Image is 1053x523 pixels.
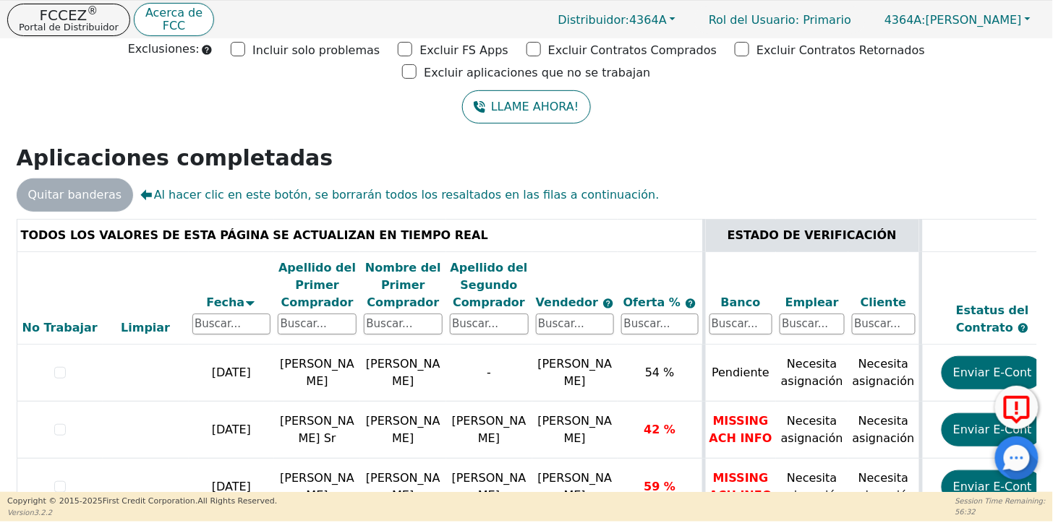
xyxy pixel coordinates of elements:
[450,259,529,311] div: Apellido del Segundo Comprador
[360,401,446,458] td: [PERSON_NAME]
[19,22,119,32] p: Portal de Distribuidor
[780,314,845,335] input: Buscar...
[538,357,613,388] span: [PERSON_NAME]
[17,145,333,170] strong: Aplicaciones completadas
[884,13,926,27] span: 4364A:
[709,314,773,335] input: Buscar...
[538,414,613,445] span: [PERSON_NAME]
[543,9,691,31] button: Distribuidor:4364A
[644,423,675,436] span: 42 %
[419,42,508,59] p: Excluir FS Apps
[274,458,360,515] td: [PERSON_NAME]
[140,186,659,204] span: Al hacer clic en este botón, se borrarán todos los resaltados en las filas a continuación.
[278,259,357,311] div: Apellido del Primer Comprador
[364,259,443,311] div: Nombre del Primer Comprador
[189,458,275,515] td: [DATE]
[709,13,799,27] span: Rol del Usuario :
[189,344,275,401] td: [DATE]
[252,42,380,59] p: Incluir solo problemas
[189,401,275,458] td: [DATE]
[704,458,776,515] td: MISSING ACH INFO
[942,356,1044,389] button: Enviar E-Cont
[360,344,446,401] td: [PERSON_NAME]
[7,4,130,36] button: FCCEZ®Portal de Distribuidor
[7,507,277,518] p: Version 3.2.2
[360,458,446,515] td: [PERSON_NAME]
[623,295,685,309] span: Oferta %
[995,386,1039,429] button: Reportar Error a FCC
[776,344,848,401] td: Necesita asignación
[197,496,277,506] span: All Rights Reserved.
[7,496,277,508] p: Copyright © 2015- 2025 First Credit Corporation.
[536,314,615,335] input: Buscar...
[558,13,667,27] span: 4364A
[621,314,698,335] input: Buscar...
[955,496,1046,506] p: Session Time Remaining:
[848,401,921,458] td: Necesita asignación
[446,344,532,401] td: -
[274,344,360,401] td: [PERSON_NAME]
[134,3,214,37] button: Acerca deFCC
[776,458,848,515] td: Necesita asignación
[709,227,916,244] div: ESTADO DE VERIFICACIÓN
[364,314,443,335] input: Buscar...
[548,42,717,59] p: Excluir Contratos Comprados
[852,314,916,335] input: Buscar...
[756,42,925,59] p: Excluir Contratos Retornados
[19,8,119,22] p: FCCEZ
[704,401,776,458] td: MISSING ACH INFO
[192,294,271,311] div: Fecha
[278,314,357,335] input: Buscar...
[709,294,773,311] div: Banco
[87,4,98,17] sup: ®
[21,227,699,244] div: TODOS LOS VALORES DE ESTA PÁGINA SE ACTUALIZAN EN TIEMPO REAL
[536,295,602,309] span: Vendedor
[446,401,532,458] td: [PERSON_NAME]
[848,344,921,401] td: Necesita asignación
[780,294,845,311] div: Emplear
[704,344,776,401] td: Pendiente
[694,6,866,34] p: Primario
[106,319,185,337] div: Limpiar
[424,64,650,82] p: Excluir aplicaciones que no se trabajan
[776,401,848,458] td: Necesita asignación
[956,303,1029,334] span: Estatus del Contrato
[538,471,613,502] span: [PERSON_NAME]
[848,458,921,515] td: Necesita asignación
[884,13,1022,27] span: [PERSON_NAME]
[21,319,99,337] div: No Trabajar
[274,401,360,458] td: [PERSON_NAME] Sr
[462,90,590,124] button: LLAME AHORA!
[942,413,1044,446] button: Enviar E-Cont
[942,470,1044,503] button: Enviar E-Cont
[446,458,532,515] td: [PERSON_NAME]
[450,314,529,335] input: Buscar...
[869,9,1046,31] button: 4364A:[PERSON_NAME]
[694,6,866,34] a: Rol del Usuario: Primario
[645,366,675,379] span: 54 %
[955,506,1046,517] p: 56:32
[644,480,675,493] span: 59 %
[192,314,271,335] input: Buscar...
[145,7,202,19] p: Acerca de
[145,20,202,32] p: FCC
[558,13,630,27] span: Distribuidor:
[128,40,200,58] p: Exclusiones:
[852,294,916,311] div: Cliente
